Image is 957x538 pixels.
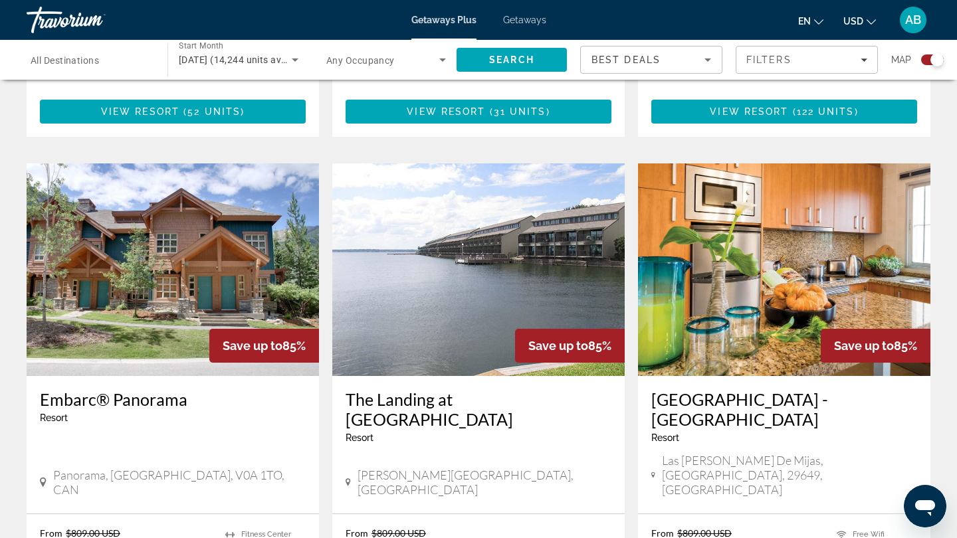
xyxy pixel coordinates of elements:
span: Best Deals [591,54,661,65]
span: Any Occupancy [326,55,395,66]
span: ( ) [788,106,858,117]
span: [PERSON_NAME][GEOGRAPHIC_DATA], [GEOGRAPHIC_DATA] [358,468,611,497]
span: Save up to [834,339,894,353]
span: Start Month [179,41,223,50]
button: User Menu [896,6,930,34]
a: Embarc® Panorama [40,389,306,409]
mat-select: Sort by [591,52,711,68]
span: Save up to [528,339,588,353]
span: All Destinations [31,55,99,66]
span: USD [843,16,863,27]
span: 31 units [494,106,546,117]
button: View Resort(122 units) [651,100,917,124]
span: View Resort [407,106,485,117]
button: Change currency [843,11,876,31]
a: Getaways [503,15,546,25]
span: Resort [40,412,68,423]
button: Search [457,48,567,72]
a: Getaways Plus [411,15,477,25]
span: [DATE] (14,244 units available) [179,54,314,65]
button: Change language [798,11,823,31]
span: Panorama, [GEOGRAPHIC_DATA], V0A 1TO, CAN [53,468,306,497]
span: Filters [746,54,792,65]
button: View Resort(31 units) [346,100,611,124]
input: Select destination [31,52,150,68]
a: Travorium [27,3,159,37]
span: en [798,16,811,27]
div: 85% [821,329,930,363]
a: [GEOGRAPHIC_DATA] - [GEOGRAPHIC_DATA] [651,389,917,429]
button: Filters [736,46,878,74]
div: 85% [515,329,625,363]
span: View Resort [710,106,788,117]
span: View Resort [101,106,179,117]
span: Search [489,54,534,65]
span: Resort [651,432,679,443]
span: ( ) [485,106,550,117]
span: 52 units [187,106,241,117]
img: Ramada Hotel & Suites - Marina del Sol [638,163,930,376]
img: Embarc® Panorama [27,163,319,376]
span: Map [891,50,911,69]
img: The Landing at Seven Coves [332,163,625,376]
button: View Resort(52 units) [40,100,306,124]
span: Save up to [223,339,282,353]
iframe: Bouton de lancement de la fenêtre de messagerie [904,485,946,527]
a: The Landing at [GEOGRAPHIC_DATA] [346,389,611,429]
div: 85% [209,329,319,363]
span: ( ) [179,106,245,117]
span: Las [PERSON_NAME] de Mijas, [GEOGRAPHIC_DATA], 29649, [GEOGRAPHIC_DATA] [662,453,917,497]
span: 122 units [797,106,855,117]
span: Resort [346,432,373,443]
span: AB [905,13,921,27]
